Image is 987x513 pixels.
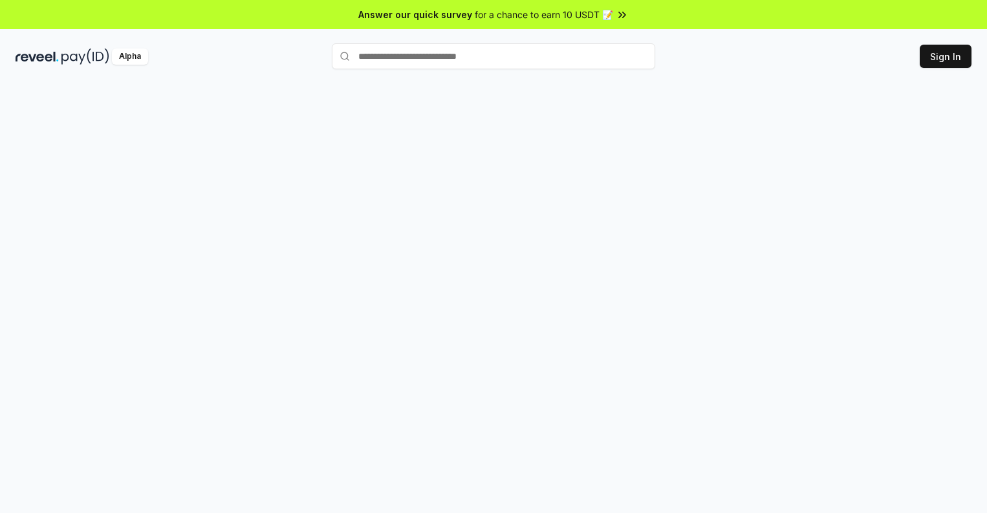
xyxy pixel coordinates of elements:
[112,49,148,65] div: Alpha
[920,45,971,68] button: Sign In
[61,49,109,65] img: pay_id
[475,8,613,21] span: for a chance to earn 10 USDT 📝
[358,8,472,21] span: Answer our quick survey
[16,49,59,65] img: reveel_dark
